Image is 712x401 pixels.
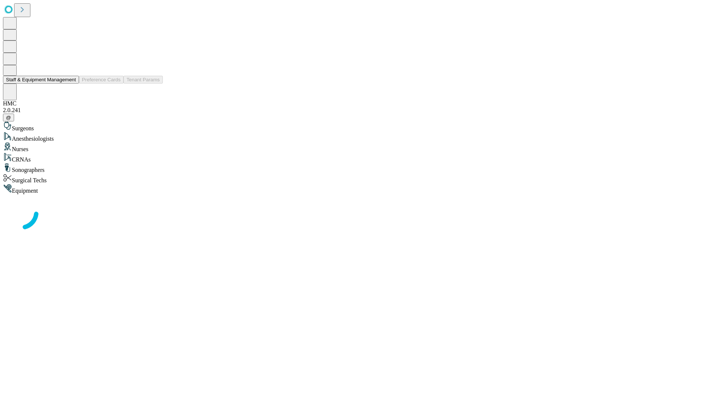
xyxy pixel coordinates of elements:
[3,100,709,107] div: HMC
[3,173,709,184] div: Surgical Techs
[123,76,163,84] button: Tenant Params
[3,142,709,153] div: Nurses
[3,184,709,194] div: Equipment
[3,163,709,173] div: Sonographers
[3,114,14,121] button: @
[3,107,709,114] div: 2.0.241
[79,76,123,84] button: Preference Cards
[6,115,11,120] span: @
[3,153,709,163] div: CRNAs
[3,132,709,142] div: Anesthesiologists
[3,76,79,84] button: Staff & Equipment Management
[3,121,709,132] div: Surgeons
